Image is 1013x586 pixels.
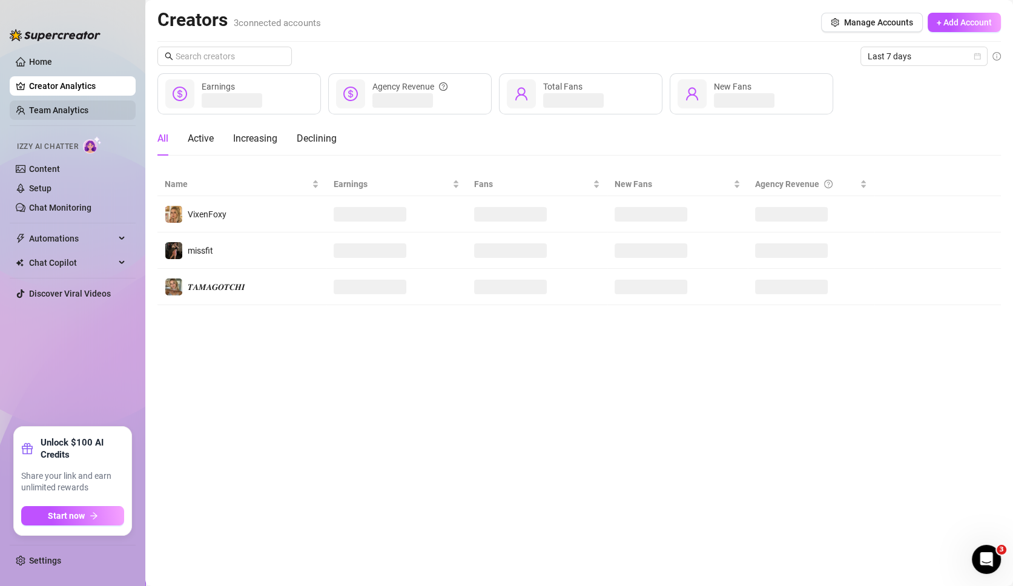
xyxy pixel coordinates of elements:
[188,282,245,292] span: 𝑻𝑨𝑴𝑨𝑮𝑶𝑻𝑪𝑯𝑰
[326,173,467,196] th: Earnings
[467,173,607,196] th: Fans
[90,512,98,520] span: arrow-right
[173,87,187,101] span: dollar-circle
[543,82,582,91] span: Total Fans
[165,177,309,191] span: Name
[188,246,213,255] span: missfit
[831,18,839,27] span: setting
[974,53,981,60] span: calendar
[992,52,1001,61] span: info-circle
[29,556,61,565] a: Settings
[157,131,168,146] div: All
[21,506,124,525] button: Start nowarrow-right
[439,80,447,93] span: question-circle
[176,50,275,63] input: Search creators
[29,164,60,174] a: Content
[607,173,748,196] th: New Fans
[29,76,126,96] a: Creator Analytics
[165,242,182,259] img: missfit
[937,18,992,27] span: + Add Account
[233,131,277,146] div: Increasing
[29,229,115,248] span: Automations
[48,511,85,521] span: Start now
[83,136,102,154] img: AI Chatter
[157,173,326,196] th: Name
[16,258,24,267] img: Chat Copilot
[29,57,52,67] a: Home
[334,177,450,191] span: Earnings
[29,289,111,298] a: Discover Viral Videos
[972,545,1001,574] iframe: Intercom live chat
[714,82,751,91] span: New Fans
[41,436,124,461] strong: Unlock $100 AI Credits
[755,177,857,191] div: Agency Revenue
[165,278,182,295] img: 𝑻𝑨𝑴𝑨𝑮𝑶𝑻𝑪𝑯𝑰
[165,206,182,223] img: VixenFoxy
[29,203,91,212] a: Chat Monitoring
[372,80,447,93] div: Agency Revenue
[16,234,25,243] span: thunderbolt
[615,177,731,191] span: New Fans
[29,105,88,115] a: Team Analytics
[21,470,124,494] span: Share your link and earn unlimited rewards
[10,29,101,41] img: logo-BBDzfeDw.svg
[343,87,358,101] span: dollar-circle
[165,52,173,61] span: search
[685,87,699,101] span: user
[202,82,235,91] span: Earnings
[234,18,321,28] span: 3 connected accounts
[824,177,833,191] span: question-circle
[514,87,529,101] span: user
[868,47,980,65] span: Last 7 days
[29,183,51,193] a: Setup
[17,141,78,153] span: Izzy AI Chatter
[997,545,1006,555] span: 3
[474,177,590,191] span: Fans
[21,443,33,455] span: gift
[844,18,913,27] span: Manage Accounts
[157,8,321,31] h2: Creators
[821,13,923,32] button: Manage Accounts
[297,131,337,146] div: Declining
[188,209,226,219] span: VixenFoxy
[29,253,115,272] span: Chat Copilot
[188,131,214,146] div: Active
[928,13,1001,32] button: + Add Account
